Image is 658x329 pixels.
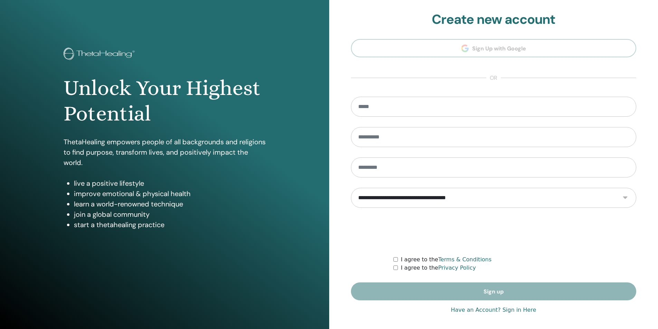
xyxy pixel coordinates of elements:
p: ThetaHealing empowers people of all backgrounds and religions to find purpose, transform lives, a... [64,137,266,168]
span: or [486,74,501,82]
li: start a thetahealing practice [74,220,266,230]
li: improve emotional & physical health [74,188,266,199]
label: I agree to the [401,264,476,272]
li: join a global community [74,209,266,220]
a: Terms & Conditions [438,256,492,263]
li: learn a world-renowned technique [74,199,266,209]
a: Have an Account? Sign in Here [451,306,536,314]
li: live a positive lifestyle [74,178,266,188]
a: Privacy Policy [438,264,476,271]
label: I agree to the [401,255,492,264]
h1: Unlock Your Highest Potential [64,75,266,127]
iframe: reCAPTCHA [441,218,546,245]
h2: Create new account [351,12,637,28]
